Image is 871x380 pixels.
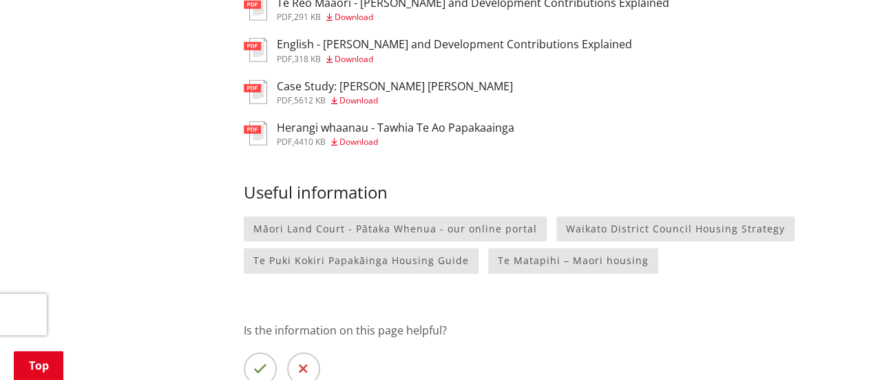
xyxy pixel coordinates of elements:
span: Download [335,11,373,23]
h3: English - [PERSON_NAME] and Development Contributions Explained [277,38,632,51]
a: Herangi whaanau - Tawhia Te Ao Papakaainga pdf,4410 KB Download [244,121,514,146]
a: Te Matapihi – Maori housing [488,248,658,274]
iframe: Messenger Launcher [808,322,857,372]
img: document-pdf.svg [244,121,267,146]
img: document-pdf.svg [244,80,267,104]
p: Is the information on this page helpful? [244,322,830,339]
div: , [277,13,669,21]
h3: Case Study: [PERSON_NAME] [PERSON_NAME] [277,80,513,93]
span: Download [339,136,378,148]
a: Waikato District Council Housing Strategy [556,217,795,242]
a: English - [PERSON_NAME] and Development Contributions Explained pdf,318 KB Download [244,38,632,63]
span: Download [335,53,373,65]
h3: Useful information [244,163,830,203]
h3: Herangi whaanau - Tawhia Te Ao Papakaainga [277,121,514,134]
span: pdf [277,53,292,65]
a: Case Study: [PERSON_NAME] [PERSON_NAME] pdf,5612 KB Download [244,80,513,105]
span: 4410 KB [294,136,326,148]
div: , [277,55,632,63]
a: Te Puki Kokiri Papakāinga Housing Guide [244,248,479,274]
img: document-pdf.svg [244,38,267,62]
span: pdf [277,94,292,106]
a: Top [14,351,63,380]
a: Māori Land Court - Pātaka Whenua - our online portal [244,217,547,242]
span: 318 KB [294,53,321,65]
div: , [277,138,514,146]
span: Download [339,94,378,106]
span: pdf [277,11,292,23]
div: , [277,97,513,105]
span: pdf [277,136,292,148]
span: 5612 KB [294,94,326,106]
span: 291 KB [294,11,321,23]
